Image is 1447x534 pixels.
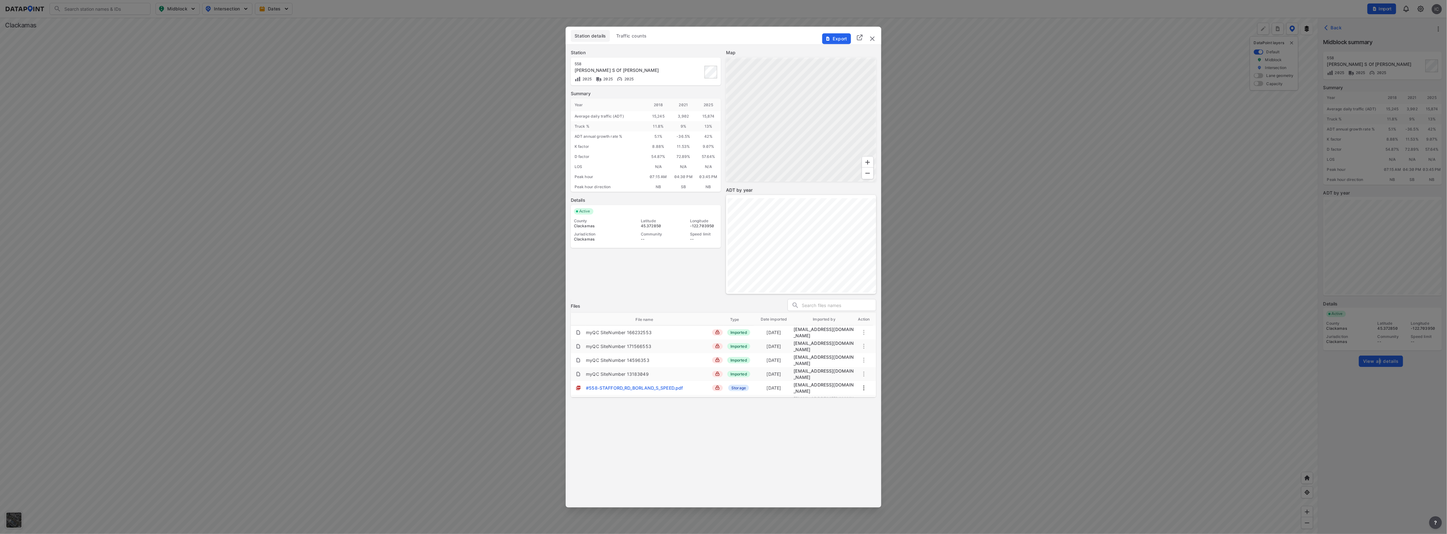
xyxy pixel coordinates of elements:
[1433,519,1438,526] span: ?
[794,354,855,367] div: migration@data-point.io
[696,152,721,162] div: 57.64%
[822,33,851,44] button: Export
[864,170,871,177] svg: Zoom Out
[571,131,646,142] div: ADT annual growth rate %
[728,385,749,391] span: Storage
[574,223,619,229] div: Clackamas
[690,218,718,223] div: Longitude
[690,223,718,229] div: -122.703950
[641,223,669,229] div: 45.372850
[646,121,671,131] div: 11.8 %
[690,232,718,237] div: Speed limit
[715,372,720,376] img: lock_close.8fab59a9.svg
[646,182,671,192] div: NB
[571,303,581,309] h3: Files
[794,340,855,353] div: migration@data-point.io
[671,172,696,182] div: 04:30 PM
[646,111,671,121] div: 15,245
[575,76,581,82] img: Volume count
[855,313,873,326] th: Action
[571,197,721,203] label: Details
[571,152,646,162] div: D factor
[575,33,606,39] span: Station details
[754,354,794,366] td: [DATE]
[571,111,646,121] div: Average daily traffic (ADT)
[825,36,830,41] img: File%20-%20Download.70cf71cd.svg
[696,182,721,192] div: NB
[576,386,581,391] img: pdf.8ad9566d.svg
[696,142,721,152] div: 9.07%
[794,313,855,326] th: Imported by
[576,358,581,363] img: file.af1f9d02.svg
[576,330,581,335] img: file.af1f9d02.svg
[727,357,750,363] span: Imported
[575,61,671,67] div: 558
[586,371,649,377] div: myQC SiteNumber 13183049
[574,218,619,223] div: County
[641,232,669,237] div: Community
[794,368,855,380] div: migration@data-point.io
[571,162,646,172] div: LOS
[641,218,669,223] div: Latitude
[869,35,876,42] img: close.efbf2170.svg
[571,172,646,182] div: Peak hour
[715,344,720,348] img: lock_close.8fab59a9.svg
[596,76,602,82] img: Vehicle class
[715,330,720,334] img: lock_close.8fab59a9.svg
[636,317,662,322] span: File name
[571,142,646,152] div: K factor
[794,396,855,408] div: mig6-adm@data-point.io
[754,340,794,352] td: [DATE]
[696,172,721,182] div: 03:45 PM
[671,111,696,121] div: 3,902
[862,167,874,179] div: Zoom Out
[869,35,876,42] button: delete
[641,237,669,242] div: --
[575,67,671,73] div: Stafford Rd S Of Borland
[574,237,619,242] div: Clackamas
[754,327,794,339] td: [DATE]
[617,76,623,82] img: Vehicle speed
[715,386,720,390] img: lock_close.8fab59a9.svg
[726,49,876,56] label: Map
[864,159,871,166] svg: Zoom In
[577,208,594,215] span: Active
[646,99,671,111] div: 2018
[571,90,721,97] label: Summary
[862,156,874,168] div: Zoom In
[571,182,646,192] div: Peak hour direction
[754,396,794,408] td: [DATE]
[826,35,847,42] span: Export
[696,162,721,172] div: N/A
[586,329,652,336] div: myQC SiteNumber 166232553
[576,372,581,377] img: file.af1f9d02.svg
[581,77,592,81] span: 2025
[646,142,671,152] div: 8.88%
[671,152,696,162] div: 72.89%
[1429,516,1442,529] button: more
[726,187,876,193] label: ADT by year
[690,237,718,242] div: --
[671,162,696,172] div: N/A
[794,382,855,394] div: mig6-adm@data-point.io
[586,343,651,350] div: myQC SiteNumber 171566553
[856,33,864,41] img: full_screen.b7bf9a36.svg
[730,317,747,322] span: Type
[571,99,646,111] div: Year
[671,142,696,152] div: 11.53%
[696,99,721,111] div: 2025
[727,371,750,377] span: Imported
[571,121,646,131] div: Truck %
[802,301,876,310] input: Search files names
[602,77,613,81] span: 2025
[571,30,876,42] div: basic tabs example
[860,384,868,392] button: more
[616,33,647,39] span: Traffic counts
[646,162,671,172] div: N/A
[646,152,671,162] div: 54.87%
[754,368,794,380] td: [DATE]
[671,121,696,131] div: 9 %
[576,344,581,349] img: file.af1f9d02.svg
[671,131,696,142] div: -36.5 %
[696,111,721,121] div: 15,874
